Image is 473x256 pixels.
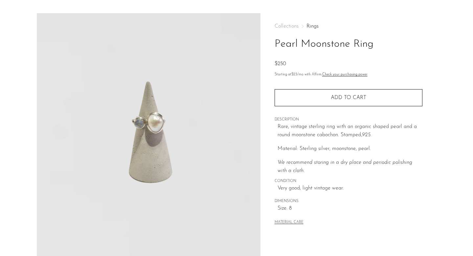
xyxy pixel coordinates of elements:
a: Check your purchasing power - Learn more about Affirm Financing (opens in modal) [322,73,368,76]
em: 925. [362,132,372,138]
span: CONDITION [275,178,422,184]
span: Collections [275,24,299,29]
span: DIMENSIONS [275,198,422,204]
span: $23 [291,73,297,76]
span: DESCRIPTION [275,117,422,123]
span: $250 [275,61,286,66]
p: Rare, vintage sterling ring with an organic shaped pearl and a round moonstone cabochon. Stamped, [278,123,422,140]
a: Rings [306,24,319,29]
span: Size: 8 [278,204,422,213]
p: Starting at /mo with Affirm. [275,72,422,78]
h1: Pearl Moonstone Ring [275,36,422,53]
button: MATERIAL CARE [275,220,304,225]
nav: Breadcrumbs [275,24,422,29]
i: We recommend storing in a dry place and periodic polishing with a cloth. [278,160,412,174]
button: Add to cart [275,89,422,106]
span: Add to cart [331,95,366,100]
span: Very good; light vintage wear. [278,184,422,193]
p: Material: Sterling silver, moonstone, pearl. [278,145,422,153]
